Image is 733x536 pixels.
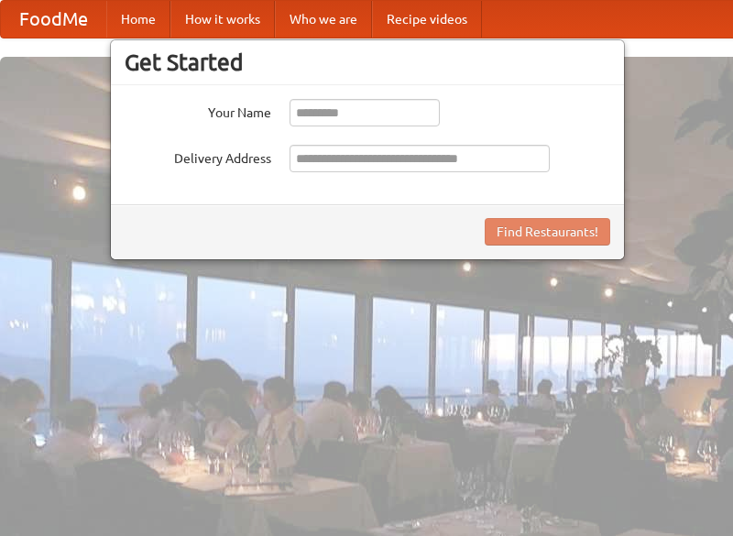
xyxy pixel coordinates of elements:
label: Delivery Address [125,145,271,168]
a: How it works [170,1,275,38]
button: Find Restaurants! [485,218,610,246]
a: Recipe videos [372,1,482,38]
a: Who we are [275,1,372,38]
a: FoodMe [1,1,106,38]
a: Home [106,1,170,38]
h3: Get Started [125,49,610,76]
label: Your Name [125,99,271,122]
